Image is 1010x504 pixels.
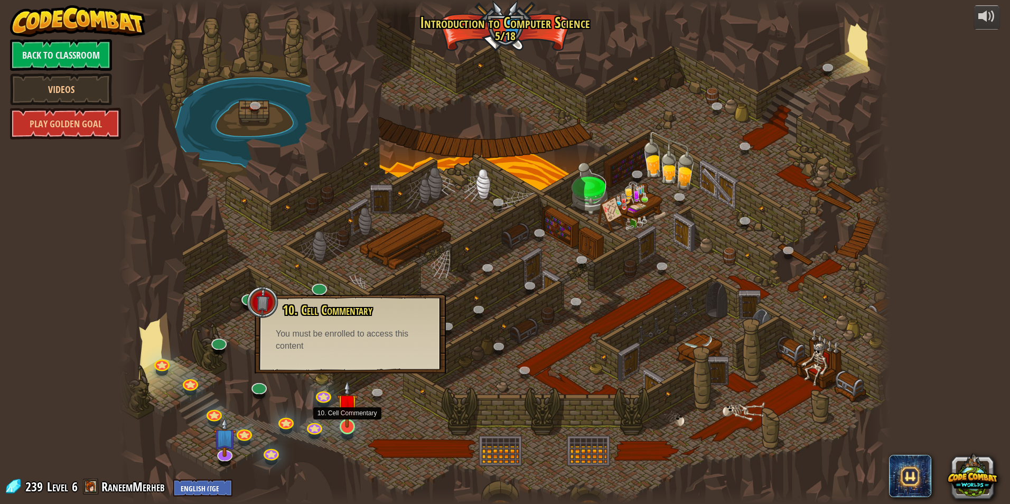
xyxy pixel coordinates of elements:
[974,5,1000,30] button: Adjust volume
[213,418,236,457] img: level-banner-unstarted-subscriber.png
[10,108,121,139] a: Play Golden Goal
[47,478,68,496] span: Level
[72,478,78,495] span: 6
[283,301,372,319] span: 10. Cell Commentary
[10,5,145,37] img: CodeCombat - Learn how to code by playing a game
[101,478,168,495] a: RaneemMerheb
[276,328,425,352] div: You must be enrolled to access this content
[337,380,358,428] img: level-banner-unstarted.png
[10,39,112,71] a: Back to Classroom
[10,73,112,105] a: Videos
[25,478,46,495] span: 239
